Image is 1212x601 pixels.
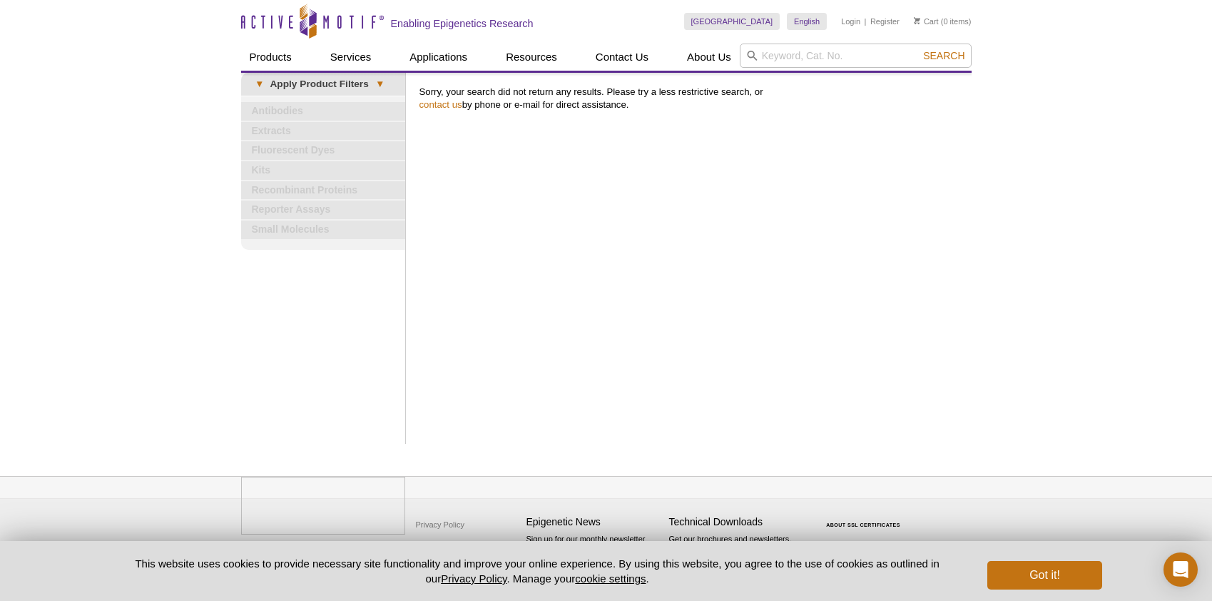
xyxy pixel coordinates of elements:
[241,181,405,200] a: Recombinant Proteins
[575,572,646,585] button: cookie settings
[419,99,462,110] a: contact us
[865,13,867,30] li: |
[241,221,405,239] a: Small Molecules
[419,86,964,111] p: Sorry, your search did not return any results. Please try a less restrictive search, or by phone ...
[919,49,969,62] button: Search
[412,514,468,535] a: Privacy Policy
[826,522,900,527] a: ABOUT SSL CERTIFICATES
[526,516,662,528] h4: Epigenetic News
[669,533,805,570] p: Get our brochures and newsletters, or request them by mail.
[812,502,919,533] table: Click to Verify - This site chose Symantec SSL for secure e-commerce and confidential communicati...
[241,122,405,141] a: Extracts
[241,161,405,180] a: Kits
[914,16,939,26] a: Cart
[241,201,405,219] a: Reporter Assays
[684,13,780,30] a: [GEOGRAPHIC_DATA]
[241,477,405,535] img: Active Motif,
[412,535,487,557] a: Terms & Conditions
[248,78,270,91] span: ▾
[914,13,972,30] li: (0 items)
[987,561,1101,590] button: Got it!
[841,16,860,26] a: Login
[241,102,405,121] a: Antibodies
[923,50,964,61] span: Search
[497,44,566,71] a: Resources
[401,44,476,71] a: Applications
[241,141,405,160] a: Fluorescent Dyes
[241,73,405,96] a: ▾Apply Product Filters▾
[526,533,662,582] p: Sign up for our monthly newsletter highlighting recent publications in the field of epigenetics.
[322,44,380,71] a: Services
[111,556,964,586] p: This website uses cookies to provide necessary site functionality and improve your online experie...
[391,17,534,30] h2: Enabling Epigenetics Research
[369,78,391,91] span: ▾
[914,17,920,24] img: Your Cart
[587,44,657,71] a: Contact Us
[740,44,972,68] input: Keyword, Cat. No.
[1163,552,1198,587] div: Open Intercom Messenger
[669,516,805,528] h4: Technical Downloads
[441,572,506,585] a: Privacy Policy
[787,13,827,30] a: English
[870,16,900,26] a: Register
[241,44,300,71] a: Products
[678,44,740,71] a: About Us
